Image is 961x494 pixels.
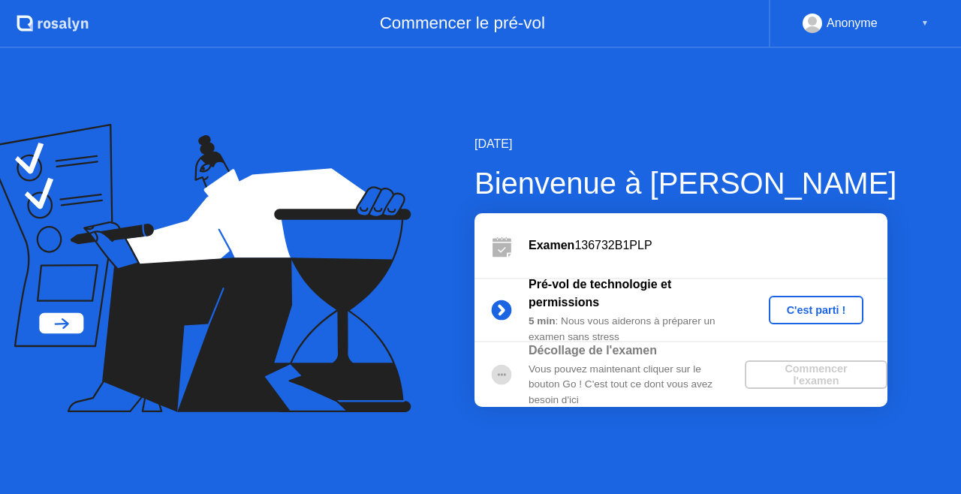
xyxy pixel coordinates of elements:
[529,315,556,327] b: 5 min
[529,278,671,309] b: Pré-vol de technologie et permissions
[921,14,929,33] div: ▼
[751,363,881,387] div: Commencer l'examen
[827,14,878,33] div: Anonyme
[769,296,864,324] button: C'est parti !
[474,161,896,206] div: Bienvenue à [PERSON_NAME]
[474,135,896,153] div: [DATE]
[745,360,887,389] button: Commencer l'examen
[529,344,657,357] b: Décollage de l'examen
[775,304,858,316] div: C'est parti !
[529,362,745,408] div: Vous pouvez maintenant cliquer sur le bouton Go ! C'est tout ce dont vous avez besoin d'ici
[529,239,574,252] b: Examen
[529,314,745,345] div: : Nous vous aiderons à préparer un examen sans stress
[529,236,887,255] div: 136732B1PLP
